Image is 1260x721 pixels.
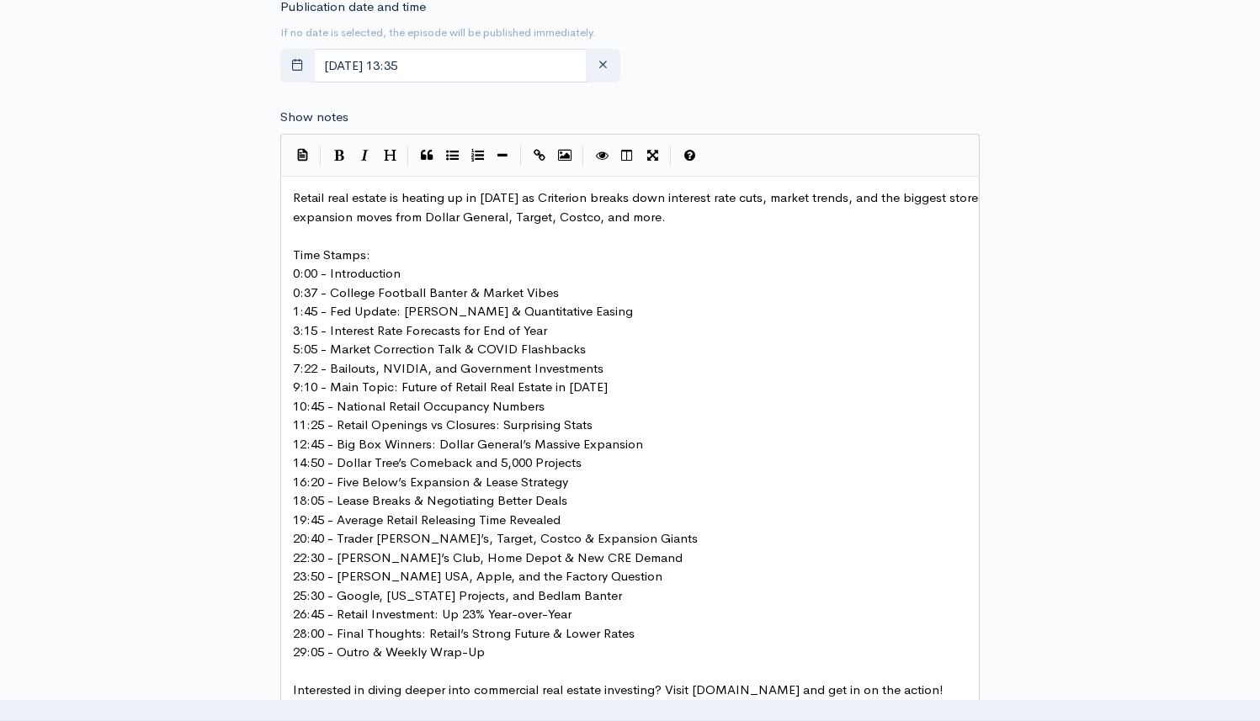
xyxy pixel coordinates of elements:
[293,549,689,565] span: 22:30 - [PERSON_NAME]’s Club, Home Depot & New CRE Demand
[414,143,439,168] button: Quote
[280,108,348,127] label: Show notes
[280,25,596,40] small: If no date is selected, the episode will be published immediately.
[520,146,522,166] i: |
[293,303,640,319] span: 1:45 - Fed Update: [PERSON_NAME] & Quantitative Easing
[293,474,575,490] span: 16:20 - Five Below’s Expansion & Lease Strategy
[293,189,981,225] span: Retail real estate is heating up in [DATE] as Criterion breaks down interest rate cuts, market tr...
[293,247,370,262] span: Time Stamps:
[293,644,492,660] span: 29:05 - Outro & Weekly Wrap-Up
[293,681,944,697] span: Interested in diving deeper into commercial real estate investing? Visit [DOMAIN_NAME] and get in...
[293,398,551,414] span: 10:45 - National Retail Occupancy Numbers
[293,530,704,546] span: 20:40 - Trader [PERSON_NAME]’s, Target, Costco & Expansion Giants
[293,379,614,395] span: 9:10 - Main Topic: Future of Retail Real Estate in [DATE]
[589,143,614,168] button: Toggle Preview
[293,341,593,357] span: 5:05 - Market Correction Talk & COVID Flashbacks
[293,265,407,281] span: 0:00 - Introduction
[527,143,552,168] button: Create Link
[586,49,620,83] button: clear
[677,143,702,168] button: Markdown Guide
[614,143,640,168] button: Toggle Side by Side
[293,416,599,432] span: 11:25 - Retail Openings vs Closures: Surprising Stats
[327,143,352,168] button: Bold
[377,143,402,168] button: Heading
[465,143,490,168] button: Numbered List
[293,284,566,300] span: 0:37 - College Football Banter & Market Vibes
[293,568,669,584] span: 23:50 - [PERSON_NAME] USA, Apple, and the Factory Question
[640,143,665,168] button: Toggle Fullscreen
[290,142,315,167] button: Insert Show Notes Template
[439,143,465,168] button: Generic List
[320,146,322,166] i: |
[407,146,409,166] i: |
[552,143,577,168] button: Insert Image
[293,454,588,470] span: 14:50 - Dollar Tree’s Comeback and 5,000 Projects
[293,492,574,508] span: 18:05 - Lease Breaks & Negotiating Better Deals
[280,49,315,83] button: toggle
[490,143,515,168] button: Insert Horizontal Line
[293,587,629,603] span: 25:30 - Google, [US_STATE] Projects, and Bedlam Banter
[293,512,567,527] span: 19:45 - Average Retail Releasing Time Revealed
[670,146,672,166] i: |
[293,360,610,376] span: 7:22 - Bailouts, NVIDIA, and Government Investments
[293,606,578,622] span: 26:45 - Retail Investment: Up 23% Year-over-Year
[352,143,377,168] button: Italic
[293,436,650,452] span: 12:45 - Big Box Winners: Dollar General’s Massive Expansion
[293,625,641,641] span: 28:00 - Final Thoughts: Retail’s Strong Future & Lower Rates
[582,146,584,166] i: |
[293,322,554,338] span: 3:15 - Interest Rate Forecasts for End of Year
